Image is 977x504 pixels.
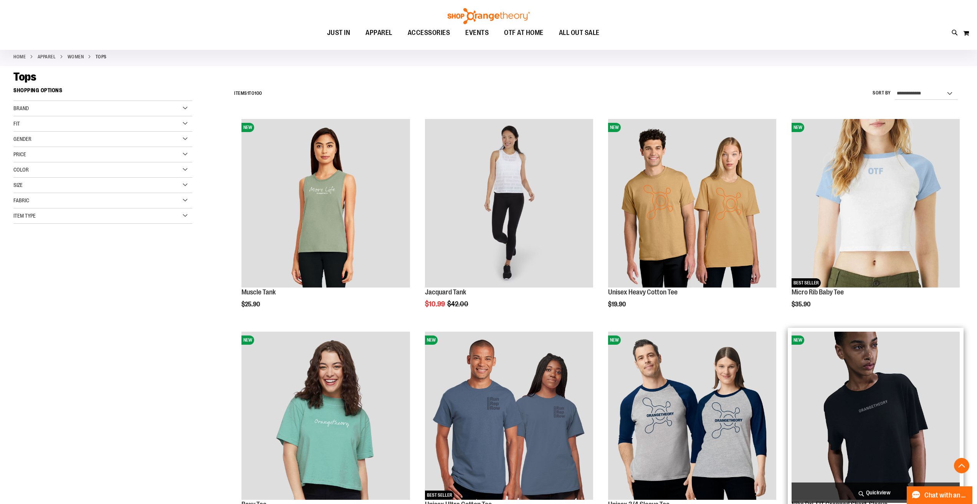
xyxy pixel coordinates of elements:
a: Unisex 3/4 Sleeve TeeNEW [608,332,776,501]
img: Muscle Tank [241,119,410,287]
a: Nike Dri-FIT Cropped Short-SleeveNEW [792,332,960,501]
div: product [421,115,597,327]
span: 1 [247,91,249,96]
span: NEW [608,123,621,132]
label: Sort By [873,90,891,96]
span: NEW [792,335,804,345]
img: Unisex 3/4 Sleeve Tee [608,332,776,500]
a: WOMEN [68,53,84,60]
span: Tops [13,70,36,83]
a: Unisex Heavy Cotton Tee [608,288,678,296]
span: Fit [13,121,20,127]
span: BEST SELLER [792,278,821,288]
span: Fabric [13,197,29,203]
img: Front view of Jacquard Tank [425,119,593,287]
span: $19.90 [608,301,627,308]
span: 100 [255,91,262,96]
img: Unisex Heavy Cotton Tee [608,119,776,287]
span: OTF AT HOME [504,24,544,41]
strong: Tops [96,53,107,60]
span: JUST IN [327,24,350,41]
a: Boxy TeeNEW [241,332,410,501]
span: NEW [241,335,254,345]
span: BEST SELLER [425,491,454,500]
img: Boxy Tee [241,332,410,500]
span: $25.90 [241,301,261,308]
img: Nike Dri-FIT Cropped Short-Sleeve [792,332,960,500]
div: product [238,115,413,327]
span: Price [13,151,26,157]
span: NEW [792,123,804,132]
a: Muscle Tank [241,288,276,296]
a: Front view of Jacquard Tank [425,119,593,288]
a: Micro Rib Baby Tee [792,288,844,296]
span: NEW [241,123,254,132]
a: Quickview [792,483,960,503]
button: Chat with an Expert [907,486,973,504]
span: APPAREL [365,24,392,41]
img: Unisex Ultra Cotton Tee [425,332,593,500]
span: ACCESSORIES [408,24,450,41]
div: product [788,115,964,327]
h2: Items to [234,88,262,99]
span: Gender [13,136,31,142]
a: Muscle TankNEW [241,119,410,288]
span: Chat with an Expert [924,492,968,499]
a: Jacquard Tank [425,288,466,296]
img: Shop Orangetheory [446,8,531,24]
img: Micro Rib Baby Tee [792,119,960,287]
span: NEW [608,335,621,345]
a: Unisex Heavy Cotton TeeNEW [608,119,776,288]
span: $42.00 [447,300,469,308]
span: Item Type [13,213,36,219]
div: product [604,115,780,327]
span: EVENTS [465,24,489,41]
a: Unisex Ultra Cotton TeeNEWBEST SELLER [425,332,593,501]
a: APPAREL [38,53,56,60]
span: $35.90 [792,301,812,308]
span: NEW [425,335,438,345]
a: Micro Rib Baby TeeNEWBEST SELLER [792,119,960,288]
span: $10.99 [425,300,446,308]
span: Color [13,167,29,173]
button: Back To Top [954,458,969,473]
span: ALL OUT SALE [559,24,600,41]
strong: Shopping Options [13,84,192,101]
span: Brand [13,105,29,111]
a: Home [13,53,26,60]
span: Size [13,182,23,188]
